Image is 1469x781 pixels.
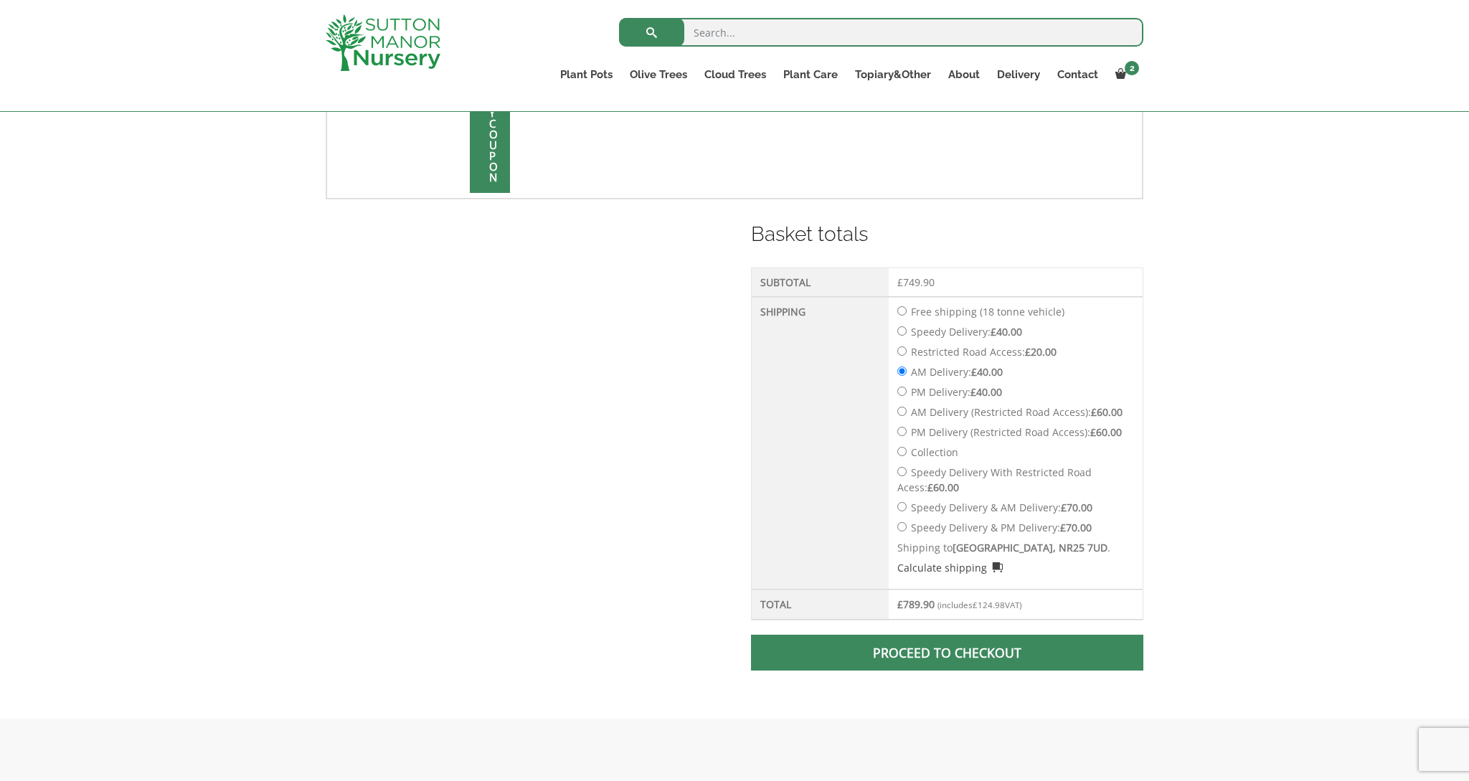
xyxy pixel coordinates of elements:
bdi: 70.00 [1061,501,1092,514]
th: Total [752,590,889,620]
input: Search... [619,18,1143,47]
bdi: 60.00 [927,481,959,494]
label: Restricted Road Access: [911,345,1057,359]
span: 124.98 [973,600,1005,610]
a: Olive Trees [621,65,696,85]
bdi: 20.00 [1025,345,1057,359]
label: Free shipping (18 tonne vehicle) [911,305,1064,318]
span: £ [1025,345,1031,359]
bdi: 749.90 [897,275,935,289]
label: Speedy Delivery & PM Delivery: [911,521,1092,534]
label: PM Delivery: [911,385,1002,399]
input: Apply coupon [470,53,510,193]
strong: [GEOGRAPHIC_DATA], NR25 7UD [953,541,1107,554]
label: PM Delivery (Restricted Road Access): [911,425,1122,439]
span: £ [927,481,933,494]
a: Topiary&Other [846,65,940,85]
th: Subtotal [752,268,889,297]
bdi: 40.00 [970,385,1002,399]
p: Shipping to . [897,540,1134,555]
a: Contact [1049,65,1107,85]
img: logo [326,14,440,71]
a: About [940,65,988,85]
a: 2 [1107,65,1143,85]
span: £ [973,600,978,610]
th: Shipping [752,297,889,590]
a: Calculate shipping [897,560,1003,575]
a: Delivery [988,65,1049,85]
span: £ [971,365,977,379]
a: Cloud Trees [696,65,775,85]
bdi: 60.00 [1090,425,1122,439]
h2: Basket totals [751,219,1143,250]
small: (includes VAT) [937,600,1021,610]
bdi: 40.00 [971,365,1003,379]
label: Speedy Delivery: [911,325,1022,339]
a: Plant Pots [552,65,621,85]
bdi: 70.00 [1060,521,1092,534]
span: £ [1091,405,1097,419]
bdi: 60.00 [1091,405,1123,419]
label: Collection [911,445,958,459]
span: £ [1060,521,1066,534]
bdi: 789.90 [897,597,935,611]
span: 2 [1125,61,1139,75]
label: AM Delivery (Restricted Road Access): [911,405,1123,419]
span: £ [1090,425,1096,439]
a: Proceed to checkout [751,635,1143,671]
span: £ [897,275,903,289]
a: Plant Care [775,65,846,85]
span: £ [970,385,976,399]
bdi: 40.00 [991,325,1022,339]
label: Speedy Delivery With Restricted Road Acess: [897,465,1092,494]
span: £ [1061,501,1067,514]
span: £ [991,325,996,339]
label: AM Delivery: [911,365,1003,379]
label: Speedy Delivery & AM Delivery: [911,501,1092,514]
span: £ [897,597,903,611]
